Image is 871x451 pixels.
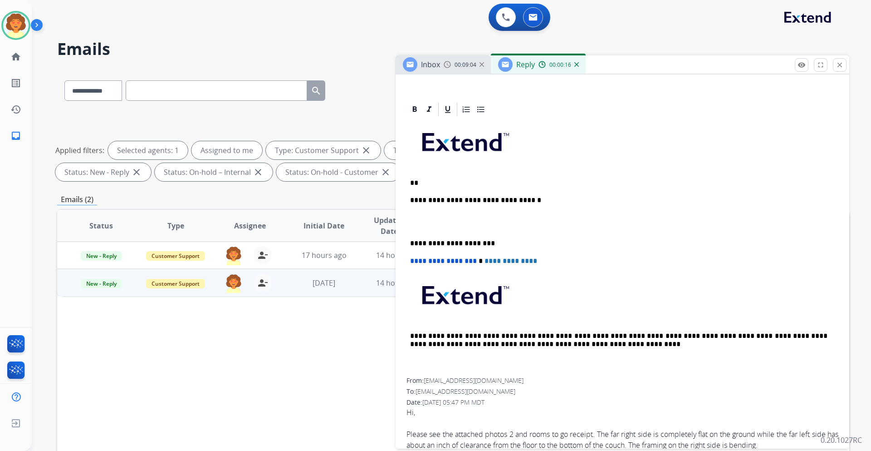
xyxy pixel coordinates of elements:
span: 14 hours ago [376,278,421,288]
div: Italic [422,103,436,116]
div: Bullet List [474,103,488,116]
span: [EMAIL_ADDRESS][DOMAIN_NAME] [416,387,515,396]
mat-icon: person_remove [257,278,268,288]
span: [DATE] [313,278,335,288]
img: agent-avatar [225,274,243,293]
div: Type: Customer Support [266,141,381,159]
span: [EMAIL_ADDRESS][DOMAIN_NAME] [424,376,524,385]
span: [DATE] 05:47 PM MDT [422,398,484,406]
span: New - Reply [81,251,122,261]
div: Bold [408,103,421,116]
span: Status [89,220,113,231]
img: avatar [3,13,29,38]
div: Assigned to me [191,141,262,159]
mat-icon: close [380,167,391,178]
mat-icon: home [10,51,21,62]
span: 00:09:04 [455,61,476,69]
p: 0.20.1027RC [821,435,862,446]
div: Underline [441,103,455,116]
div: Status: On-hold - Customer [276,163,400,181]
h2: Emails [57,40,849,58]
span: Updated Date [369,215,410,237]
div: Status: New - Reply [55,163,151,181]
div: Ordered List [460,103,473,116]
mat-icon: close [253,167,264,178]
div: Date: [406,398,838,407]
span: New - Reply [81,279,122,288]
span: Customer Support [146,251,205,261]
span: 00:00:16 [549,61,571,69]
span: 14 hours ago [376,250,421,260]
mat-icon: close [361,145,372,156]
span: Initial Date [303,220,344,231]
div: Status: On-hold – Internal [155,163,273,181]
img: agent-avatar [225,246,243,265]
mat-icon: history [10,104,21,115]
div: Type: Shipping Protection [384,141,503,159]
mat-icon: close [836,61,844,69]
span: Reply [516,59,535,69]
span: 17 hours ago [302,250,347,260]
mat-icon: remove_red_eye [798,61,806,69]
span: Inbox [421,59,440,69]
div: Selected agents: 1 [108,141,188,159]
div: To: [406,387,838,396]
span: Customer Support [146,279,205,288]
mat-icon: close [131,167,142,178]
mat-icon: list_alt [10,78,21,89]
p: Applied filters: [55,145,104,156]
span: Assignee [234,220,266,231]
mat-icon: search [311,85,322,96]
p: Emails (2) [57,194,97,205]
mat-icon: inbox [10,130,21,141]
mat-icon: fullscreen [817,61,825,69]
span: Type [167,220,184,231]
div: From: [406,376,838,385]
mat-icon: person_remove [257,250,268,261]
